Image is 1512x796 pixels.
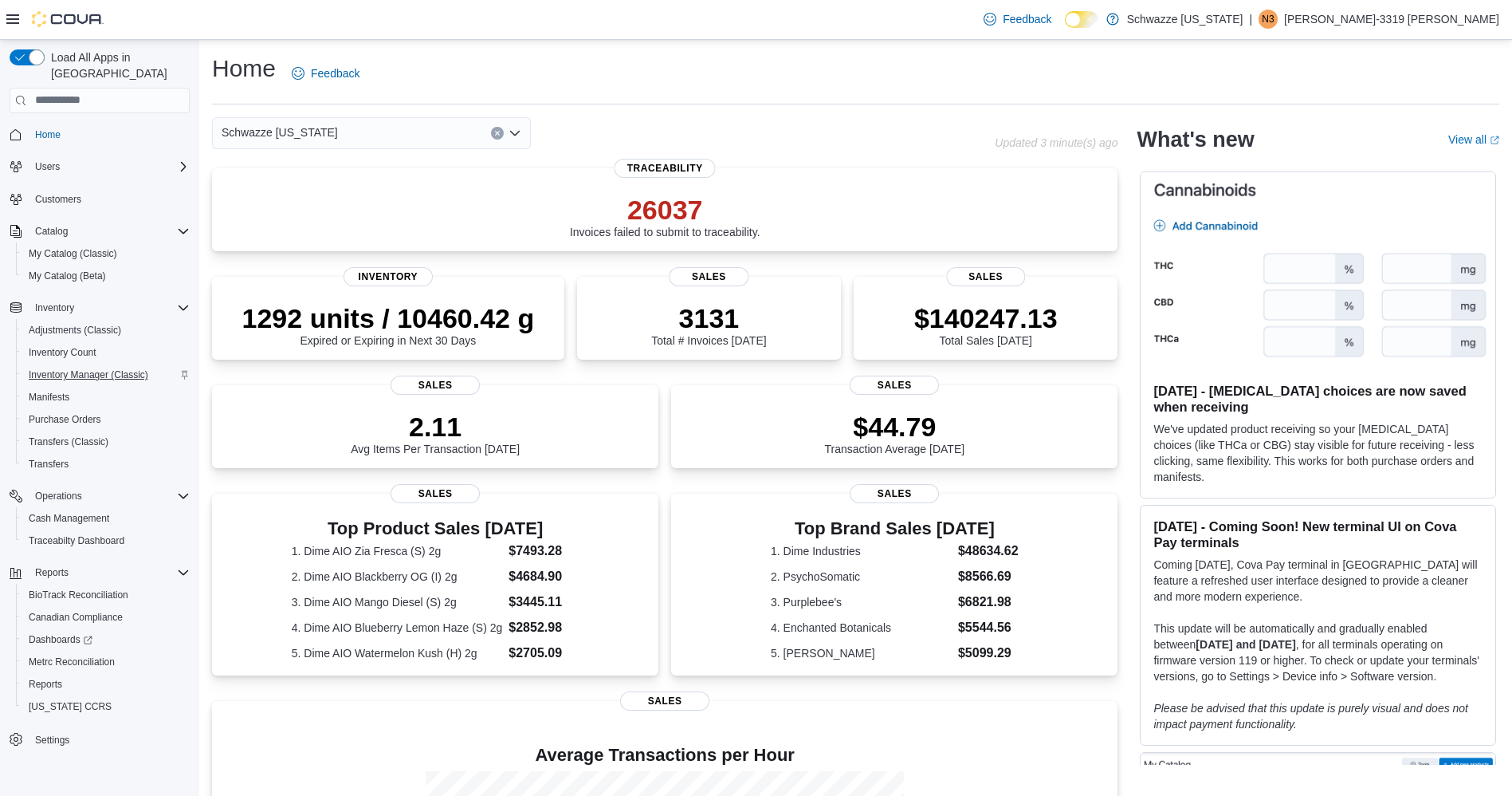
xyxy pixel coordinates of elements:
[29,346,96,359] span: Inventory Count
[16,408,196,431] button: Purchase Orders
[22,455,75,474] a: Transfers
[3,156,196,178] button: Users
[29,368,148,381] span: Inventory Manager (Classic)
[29,190,88,209] a: Customers
[22,585,135,605] a: BioTrack Reconciliation
[22,321,190,340] span: Adjustments (Classic)
[22,388,76,407] a: Manifests
[212,53,276,85] h1: Home
[850,376,939,395] span: Sales
[651,302,766,347] div: Total # Invoices [DATE]
[22,244,124,263] a: My Catalog (Classic)
[35,490,82,502] span: Operations
[1127,10,1243,29] p: Schwazze [US_STATE]
[16,431,196,453] button: Transfers (Classic)
[914,302,1058,334] p: $140247.13
[242,302,535,347] div: Expired or Expiring in Next 30 Days
[22,455,190,474] span: Transfers
[570,194,760,226] p: 26037
[22,531,190,550] span: Traceabilty Dashboard
[45,49,190,81] span: Load All Apps in [GEOGRAPHIC_DATA]
[29,534,124,547] span: Traceabilty Dashboard
[1448,133,1499,146] a: View allExternal link
[914,302,1058,347] div: Total Sales [DATE]
[29,124,190,144] span: Home
[1153,421,1483,485] p: We've updated product receiving so your [MEDICAL_DATA] choices (like THCa or CBG) stay visible fo...
[22,675,190,694] span: Reports
[22,365,190,384] span: Inventory Manager (Classic)
[29,678,62,691] span: Reports
[35,193,81,206] span: Customers
[391,484,480,503] span: Sales
[22,410,190,429] span: Purchase Orders
[29,435,108,448] span: Transfers (Classic)
[16,265,196,287] button: My Catalog (Beta)
[29,563,190,582] span: Reports
[311,65,359,81] span: Feedback
[29,298,190,317] span: Inventory
[620,692,709,711] span: Sales
[29,222,190,241] span: Catalog
[29,157,190,176] span: Users
[651,302,766,334] p: 3131
[509,542,579,561] dd: $7493.28
[509,644,579,663] dd: $2705.09
[29,487,190,506] span: Operations
[292,543,503,559] dt: 1. Dime AIO Zia Fresca (S) 2g
[22,343,103,362] a: Inventory Count
[22,608,129,627] a: Canadian Compliance
[29,700,112,713] span: [US_STATE] CCRS
[22,432,115,451] a: Transfers (Classic)
[29,413,101,426] span: Purchase Orders
[16,364,196,386] button: Inventory Manager (Classic)
[29,189,190,209] span: Customers
[22,585,190,605] span: BioTrack Reconciliation
[1153,518,1483,550] h3: [DATE] - Coming Soon! New terminal UI on Cova Pay terminals
[22,697,190,716] span: Washington CCRS
[29,611,123,624] span: Canadian Compliance
[22,608,190,627] span: Canadian Compliance
[3,562,196,584] button: Reports
[1065,28,1066,29] span: Dark Mode
[825,411,965,443] p: $44.79
[958,618,1019,637] dd: $5544.56
[3,220,196,242] button: Catalog
[35,301,74,314] span: Inventory
[22,365,155,384] a: Inventory Manager (Classic)
[29,125,67,144] a: Home
[3,187,196,211] button: Customers
[491,127,504,140] button: Clear input
[1153,383,1483,415] h3: [DATE] - [MEDICAL_DATA] choices are now saved when receiving
[1153,557,1483,605] p: Coming [DATE], Cova Pay terminal in [GEOGRAPHIC_DATA] will feature a refreshed user interface des...
[16,651,196,673] button: Metrc Reconciliation
[1153,702,1468,731] em: Please be advised that this update is purely visual and does not impact payment functionality.
[29,324,121,337] span: Adjustments (Classic)
[22,630,99,649] a: Dashboards
[1249,10,1252,29] p: |
[29,563,75,582] button: Reports
[10,116,190,793] nav: Complex example
[22,266,190,286] span: My Catalog (Beta)
[29,656,115,668] span: Metrc Reconciliation
[29,633,92,646] span: Dashboards
[22,531,131,550] a: Traceabilty Dashboard
[509,593,579,612] dd: $3445.11
[3,297,196,319] button: Inventory
[391,376,480,395] span: Sales
[1259,10,1278,29] div: Noe-3319 Gonzales
[958,593,1019,612] dd: $6821.98
[22,697,118,716] a: [US_STATE] CCRS
[29,458,69,471] span: Transfers
[3,485,196,507] button: Operations
[509,567,579,586] dd: $4684.90
[22,675,69,694] a: Reports
[292,594,503,610] dt: 3. Dime AIO Mango Diesel (S) 2g
[22,410,108,429] a: Purchase Orders
[1284,10,1499,29] p: [PERSON_NAME]-3319 [PERSON_NAME]
[29,391,69,404] span: Manifests
[16,673,196,696] button: Reports
[16,453,196,475] button: Transfers
[22,652,121,672] a: Metrc Reconciliation
[292,645,503,661] dt: 5. Dime AIO Watermelon Kush (H) 2g
[958,567,1019,586] dd: $8566.69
